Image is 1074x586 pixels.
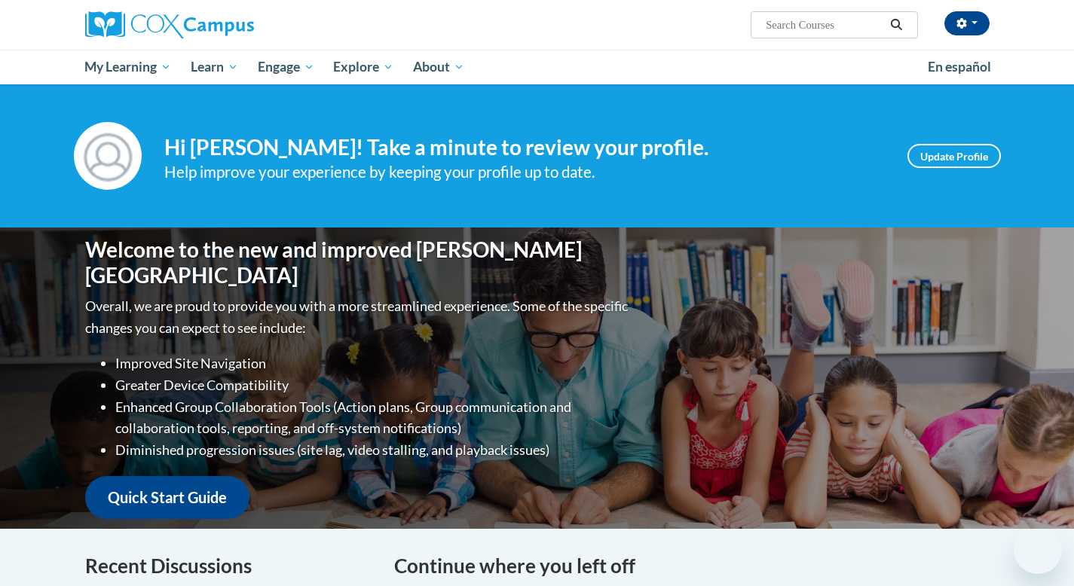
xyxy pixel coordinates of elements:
[115,374,632,396] li: Greater Device Compatibility
[333,58,393,76] span: Explore
[885,16,907,34] button: Search
[85,295,632,339] p: Overall, we are proud to provide you with a more streamlined experience. Some of the specific cha...
[115,396,632,440] li: Enhanced Group Collaboration Tools (Action plans, Group communication and collaboration tools, re...
[413,58,464,76] span: About
[85,476,249,519] a: Quick Start Guide
[85,551,372,581] h4: Recent Discussions
[75,50,182,84] a: My Learning
[1014,526,1062,574] iframe: Button to launch messaging window
[164,160,885,185] div: Help improve your experience by keeping your profile up to date.
[918,51,1001,83] a: En español
[181,50,248,84] a: Learn
[764,16,885,34] input: Search Courses
[115,439,632,461] li: Diminished progression issues (site lag, video stalling, and playback issues)
[258,58,314,76] span: Engage
[85,11,372,38] a: Cox Campus
[191,58,238,76] span: Learn
[85,237,632,288] h1: Welcome to the new and improved [PERSON_NAME][GEOGRAPHIC_DATA]
[115,353,632,374] li: Improved Site Navigation
[74,122,142,190] img: Profile Image
[84,58,171,76] span: My Learning
[403,50,474,84] a: About
[323,50,403,84] a: Explore
[85,11,254,38] img: Cox Campus
[928,59,991,75] span: En español
[907,144,1001,168] a: Update Profile
[248,50,324,84] a: Engage
[944,11,990,35] button: Account Settings
[63,50,1012,84] div: Main menu
[164,135,885,160] h4: Hi [PERSON_NAME]! Take a minute to review your profile.
[394,551,990,581] h4: Continue where you left off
